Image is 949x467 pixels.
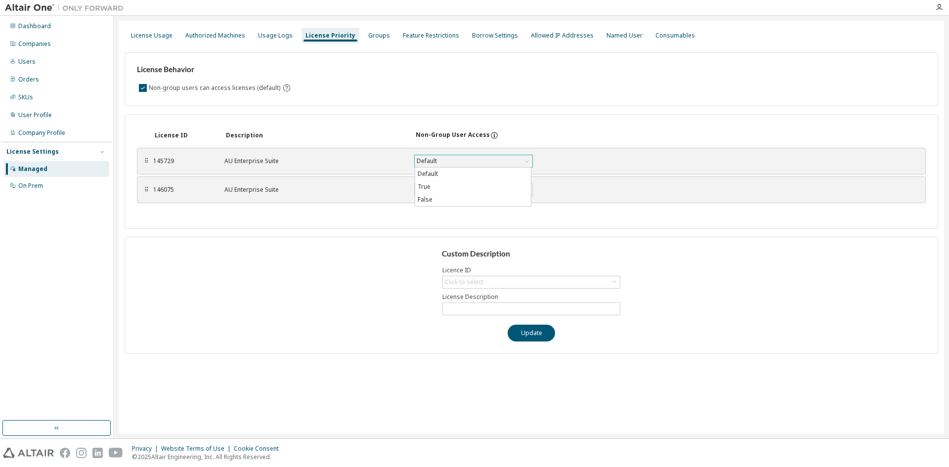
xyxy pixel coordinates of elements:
div: ⠿ [143,157,149,165]
div: On Prem [18,182,43,190]
div: Named User [606,32,643,40]
img: facebook.svg [60,448,70,458]
div: Feature Restrictions [403,32,459,40]
label: Non-group users can access licenses (default) [149,82,282,94]
div: ⠿ [143,186,149,194]
img: instagram.svg [76,448,86,458]
div: SKUs [18,93,33,101]
p: © 2025 Altair Engineering, Inc. All Rights Reserved. [132,453,285,461]
li: Default [415,168,531,180]
div: Default [415,155,532,167]
div: AU Enterprise Suite [224,157,402,165]
li: True [415,180,531,193]
img: linkedin.svg [92,448,103,458]
div: Click to select [443,276,620,288]
div: Allowed IP Addresses [531,32,594,40]
div: Non-Group User Access [416,131,490,140]
div: Default [415,156,438,167]
div: Website Terms of Use [161,445,234,453]
div: Description [226,131,404,139]
div: Consumables [655,32,695,40]
div: Dashboard [18,22,51,30]
img: Altair One [5,3,129,13]
div: Companies [18,40,51,48]
li: False [415,193,531,206]
svg: By default any user not assigned to any group can access any license. Turn this setting off to di... [282,84,291,92]
div: License Settings [6,148,59,156]
h3: License Behavior [137,65,290,75]
div: Usage Logs [258,32,293,40]
div: License ID [155,131,214,139]
div: Orders [18,76,39,84]
div: Authorized Machines [185,32,245,40]
div: AU Enterprise Suite [224,186,402,194]
div: Click to select [445,278,483,286]
button: Update [508,325,555,341]
label: Licence ID [442,266,620,274]
img: youtube.svg [109,448,123,458]
div: Users [18,58,36,66]
div: 145729 [153,157,213,165]
div: Borrow Settings [472,32,518,40]
div: Cookie Consent [234,445,285,453]
div: Managed [18,165,47,173]
label: License Description [442,293,620,301]
div: Privacy [132,445,161,453]
h3: Custom Description [442,249,621,259]
div: 146075 [153,186,213,194]
div: Company Profile [18,129,65,137]
div: Groups [368,32,390,40]
div: License Priority [305,32,355,40]
div: User Profile [18,111,52,119]
div: License Usage [131,32,173,40]
img: altair_logo.svg [3,448,54,458]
